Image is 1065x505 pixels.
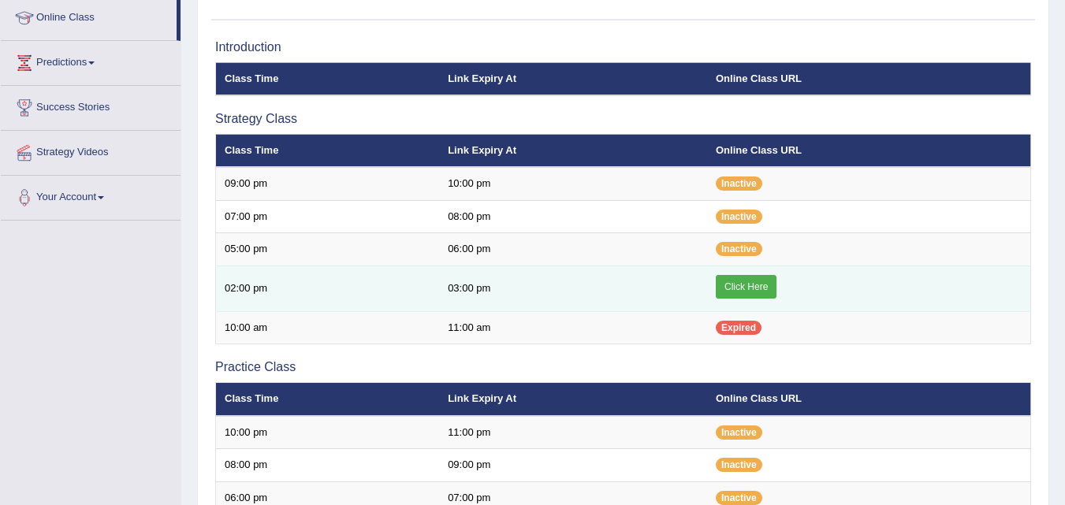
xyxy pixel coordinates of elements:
[716,491,762,505] span: Inactive
[707,383,1031,416] th: Online Class URL
[1,41,181,80] a: Predictions
[215,360,1031,374] h3: Practice Class
[216,383,440,416] th: Class Time
[716,425,762,440] span: Inactive
[439,167,707,200] td: 10:00 pm
[1,131,181,170] a: Strategy Videos
[716,321,762,335] span: Expired
[216,167,440,200] td: 09:00 pm
[439,233,707,266] td: 06:00 pm
[439,265,707,311] td: 03:00 pm
[439,134,707,167] th: Link Expiry At
[216,449,440,482] td: 08:00 pm
[716,458,762,472] span: Inactive
[216,416,440,449] td: 10:00 pm
[216,311,440,344] td: 10:00 am
[439,449,707,482] td: 09:00 pm
[1,176,181,215] a: Your Account
[716,275,776,299] a: Click Here
[439,62,707,95] th: Link Expiry At
[1,86,181,125] a: Success Stories
[716,176,762,191] span: Inactive
[439,383,707,416] th: Link Expiry At
[215,40,1031,54] h3: Introduction
[216,134,440,167] th: Class Time
[216,200,440,233] td: 07:00 pm
[439,311,707,344] td: 11:00 am
[216,233,440,266] td: 05:00 pm
[707,134,1031,167] th: Online Class URL
[216,265,440,311] td: 02:00 pm
[215,112,1031,126] h3: Strategy Class
[439,200,707,233] td: 08:00 pm
[716,210,762,224] span: Inactive
[216,62,440,95] th: Class Time
[707,62,1031,95] th: Online Class URL
[439,416,707,449] td: 11:00 pm
[716,242,762,256] span: Inactive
